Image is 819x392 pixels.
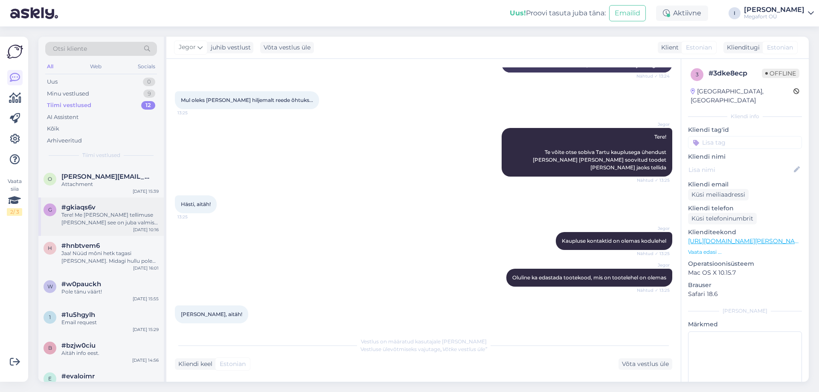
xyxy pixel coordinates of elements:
span: Jegor [638,225,670,232]
span: #w0pauckh [61,280,101,288]
div: [DATE] 15:29 [133,326,159,333]
p: Safari 18.6 [688,290,802,299]
div: 12 [141,101,155,110]
span: olga@ivaneko.com [61,173,150,180]
span: [PERSON_NAME], aitäh! [181,311,242,317]
div: Kõik [47,125,59,133]
span: Nähtud ✓ 13:25 [637,287,670,293]
p: Operatsioonisüsteem [688,259,802,268]
span: Nähtud ✓ 13:24 [636,73,670,79]
div: # 3dke8ecp [709,68,762,78]
span: Offline [762,69,799,78]
input: Lisa tag [688,136,802,149]
span: Jegor [179,43,196,52]
span: 13:27 [177,324,209,330]
div: Web [88,61,103,72]
div: Kliendi info [688,113,802,120]
div: 2 / 3 [7,208,22,216]
div: Pole tänu väärt! [61,288,159,296]
span: Tiimi vestlused [82,151,120,159]
p: Kliendi nimi [688,152,802,161]
div: Küsi meiliaadressi [688,189,749,200]
div: Jaa! Nüüd môni hetk tagasi [PERSON_NAME]. Midagi hullu polegi, lihtsalt oli soov infot saada! Ait... [61,250,159,265]
div: Attachment [61,380,159,388]
div: [PERSON_NAME] [744,6,804,13]
div: Võta vestlus üle [619,358,672,370]
div: Tiimi vestlused [47,101,91,110]
span: 1 [49,314,51,320]
span: w [47,283,53,290]
span: Vestluse ülevõtmiseks vajutage [360,346,487,352]
div: I [729,7,741,19]
div: Kliendi keel [175,360,212,369]
span: 3 [696,71,699,78]
span: #hnbtvem6 [61,242,100,250]
i: „Võtke vestlus üle” [440,346,487,352]
span: Oluline ka edastada tootekood, mis on tootelehel on olemas [512,274,666,281]
div: Proovi tasuta juba täna: [510,8,606,18]
span: Mul oleks [PERSON_NAME] hiljemalt reede õhtuks... [181,97,313,103]
div: [PERSON_NAME] [688,307,802,315]
span: o [48,176,52,182]
span: Nähtud ✓ 13:25 [637,177,670,183]
span: #gkiaqs6v [61,203,96,211]
div: Võta vestlus üle [260,42,314,53]
p: Kliendi tag'id [688,125,802,134]
span: 13:25 [177,110,209,116]
div: [DATE] 15:55 [133,296,159,302]
div: [DATE] 14:56 [132,357,159,363]
span: Jegor [638,262,670,268]
div: Klient [658,43,679,52]
a: [PERSON_NAME]Megafort OÜ [744,6,814,20]
span: #1u5hgylh [61,311,95,319]
button: Emailid [609,5,646,21]
p: Klienditeekond [688,228,802,237]
span: g [48,206,52,213]
span: 13:25 [177,214,209,220]
a: [URL][DOMAIN_NAME][PERSON_NAME] [688,237,806,245]
div: [DATE] 16:01 [133,265,159,271]
div: Email request [61,319,159,326]
p: Kliendi email [688,180,802,189]
span: Hästi, aitäh! [181,201,211,207]
img: Askly Logo [7,44,23,60]
b: Uus! [510,9,526,17]
span: b [48,345,52,351]
div: Socials [136,61,157,72]
p: Mac OS X 10.15.7 [688,268,802,277]
span: h [48,245,52,251]
div: AI Assistent [47,113,78,122]
span: Nähtud ✓ 13:25 [637,250,670,257]
div: Küsi telefoninumbrit [688,213,757,224]
div: Attachment [61,180,159,188]
div: [DATE] 10:16 [133,226,159,233]
span: Jegor [638,121,670,128]
span: Vestlus on määratud kasutajale [PERSON_NAME] [361,338,487,345]
p: Märkmed [688,320,802,329]
div: All [45,61,55,72]
span: e [48,375,52,382]
span: Estonian [686,43,712,52]
span: Estonian [767,43,793,52]
div: Minu vestlused [47,90,89,98]
div: Aitäh info eest. [61,349,159,357]
div: Megafort OÜ [744,13,804,20]
p: Brauser [688,281,802,290]
p: Kliendi telefon [688,204,802,213]
p: Vaata edasi ... [688,248,802,256]
span: Kaupluse kontaktid on olemas kodulehel [562,238,666,244]
span: #evaloimr [61,372,95,380]
div: Klienditugi [723,43,760,52]
span: #bzjw0ciu [61,342,96,349]
div: Uus [47,78,58,86]
div: Aktiivne [656,6,708,21]
input: Lisa nimi [688,165,792,174]
span: Otsi kliente [53,44,87,53]
span: Tere! Te võite otse sobiva Tartu kauplusega ühendust [PERSON_NAME] [PERSON_NAME] soovitud toodet ... [533,134,668,171]
div: [DATE] 15:39 [133,188,159,195]
div: [GEOGRAPHIC_DATA], [GEOGRAPHIC_DATA] [691,87,793,105]
div: Arhiveeritud [47,136,82,145]
div: 0 [143,78,155,86]
div: 9 [143,90,155,98]
span: Estonian [220,360,246,369]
